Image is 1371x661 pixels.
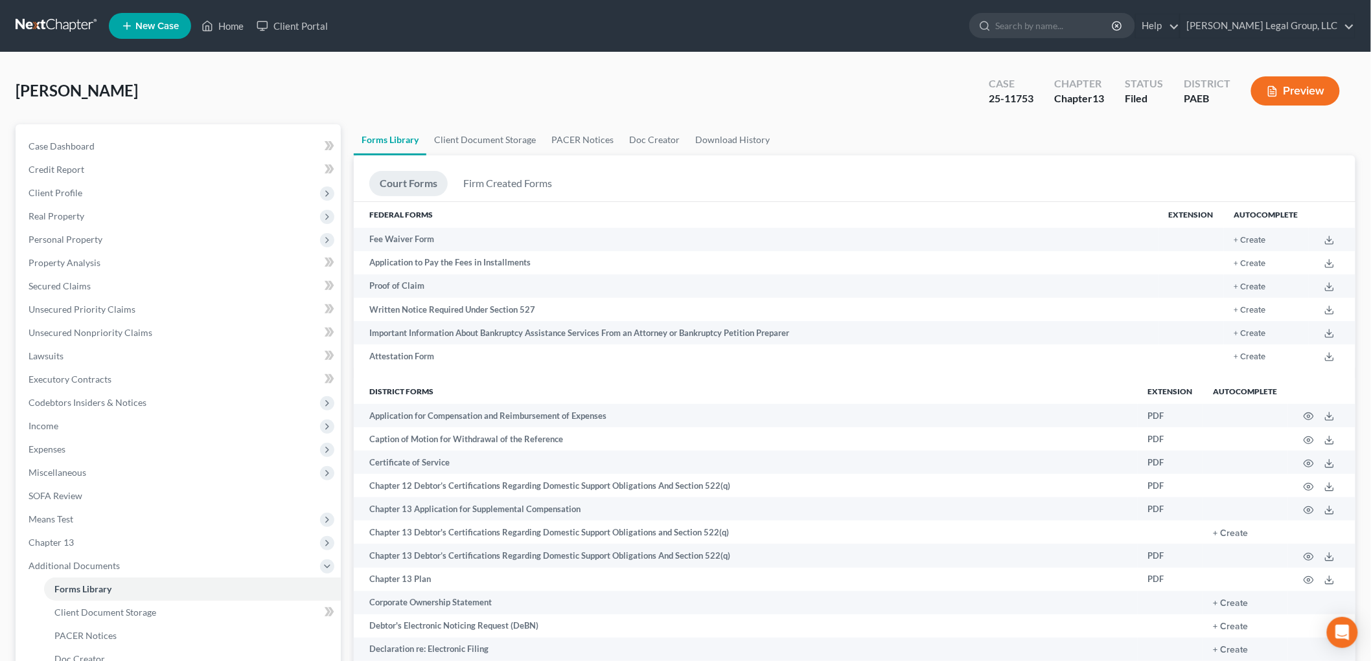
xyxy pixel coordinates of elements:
td: Caption of Motion for Withdrawal of the Reference [354,427,1138,451]
button: + Create [1234,330,1266,338]
th: District forms [354,378,1138,404]
td: Corporate Ownership Statement [354,591,1138,614]
th: Extension [1158,202,1224,228]
td: Application to Pay the Fees in Installments [354,251,1158,274]
button: + Create [1234,236,1266,245]
span: Income [29,420,58,431]
span: Property Analysis [29,257,100,268]
button: + Create [1214,529,1249,538]
div: District [1184,76,1230,91]
span: Client Document Storage [54,607,156,618]
span: Unsecured Nonpriority Claims [29,327,152,338]
div: Chapter [1054,91,1104,106]
td: Declaration re: Electronic Filing [354,638,1138,661]
td: Chapter 13 Plan [354,568,1138,591]
td: Proof of Claim [354,274,1158,298]
td: Chapter 13 Debtor's Certifications Regarding Domestic Support Obligations and Section 522(q) [354,521,1138,544]
span: Expenses [29,443,65,454]
td: Certificate of Service [354,451,1138,474]
span: New Case [135,21,179,31]
button: + Create [1234,260,1266,268]
button: + Create [1214,622,1249,631]
span: Forms Library [54,583,111,594]
a: Download History [687,124,778,155]
td: Attestation Form [354,344,1158,368]
span: Credit Report [29,164,84,175]
td: Fee Waiver Form [354,228,1158,251]
th: Federal Forms [354,202,1158,228]
a: Property Analysis [18,251,341,274]
button: + Create [1234,283,1266,291]
a: Unsecured Nonpriority Claims [18,321,341,344]
td: PDF [1138,427,1203,451]
div: Status [1125,76,1163,91]
a: Firm Created Forms [453,171,562,196]
span: Miscellaneous [29,467,86,478]
a: Doc Creator [621,124,687,155]
span: Executory Contracts [29,374,111,385]
td: PDF [1138,404,1203,427]
span: Personal Property [29,234,102,245]
a: Credit Report [18,158,341,181]
td: Chapter 13 Debtor’s Certifications Regarding Domestic Support Obligations And Section 522(q) [354,544,1138,567]
span: 13 [1092,92,1104,104]
span: Real Property [29,210,84,221]
td: Important Information About Bankruptcy Assistance Services From an Attorney or Bankruptcy Petitio... [354,321,1158,344]
a: Client Document Storage [44,601,341,624]
div: PAEB [1184,91,1230,106]
span: Secured Claims [29,280,91,291]
span: [PERSON_NAME] [16,81,138,100]
td: PDF [1138,568,1203,591]
td: Written Notice Required Under Section 527 [354,298,1158,321]
td: Debtor's Electronic Noticing Request (DeBN) [354,614,1138,638]
a: Client Portal [250,14,334,38]
button: + Create [1234,306,1266,315]
a: Help [1136,14,1179,38]
a: Home [195,14,250,38]
td: PDF [1138,497,1203,521]
div: Chapter [1054,76,1104,91]
a: PACER Notices [44,624,341,647]
a: Case Dashboard [18,135,341,158]
a: Unsecured Priority Claims [18,298,341,321]
button: + Create [1234,353,1266,361]
button: Preview [1251,76,1340,106]
a: Executory Contracts [18,368,341,391]
span: Means Test [29,513,73,524]
span: Unsecured Priority Claims [29,304,135,315]
a: SOFA Review [18,484,341,508]
td: Application for Compensation and Reimbursement of Expenses [354,404,1138,427]
span: Client Profile [29,187,82,198]
a: Court Forms [369,171,448,196]
td: PDF [1138,544,1203,567]
a: PACER Notices [544,124,621,155]
div: Case [989,76,1033,91]
div: Filed [1125,91,1163,106]
a: Forms Library [44,577,341,601]
th: Extension [1138,378,1203,404]
span: Lawsuits [29,350,63,361]
a: Forms Library [354,124,426,155]
span: Codebtors Insiders & Notices [29,397,146,408]
span: Chapter 13 [29,537,74,548]
a: Secured Claims [18,274,341,298]
a: Client Document Storage [426,124,544,155]
span: PACER Notices [54,630,117,641]
button: + Create [1214,645,1249,655]
div: Open Intercom Messenger [1327,617,1358,648]
td: PDF [1138,451,1203,474]
button: + Create [1214,599,1249,608]
td: Chapter 13 Application for Supplemental Compensation [354,497,1138,521]
td: Chapter 12 Debtor’s Certifications Regarding Domestic Support Obligations And Section 522(q) [354,474,1138,497]
a: [PERSON_NAME] Legal Group, LLC [1181,14,1355,38]
th: Autocomplete [1224,202,1309,228]
td: PDF [1138,474,1203,497]
span: SOFA Review [29,490,82,501]
div: 25-11753 [989,91,1033,106]
a: Lawsuits [18,344,341,368]
span: Additional Documents [29,560,120,571]
th: Autocomplete [1203,378,1288,404]
span: Case Dashboard [29,140,95,151]
input: Search by name... [995,14,1114,38]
